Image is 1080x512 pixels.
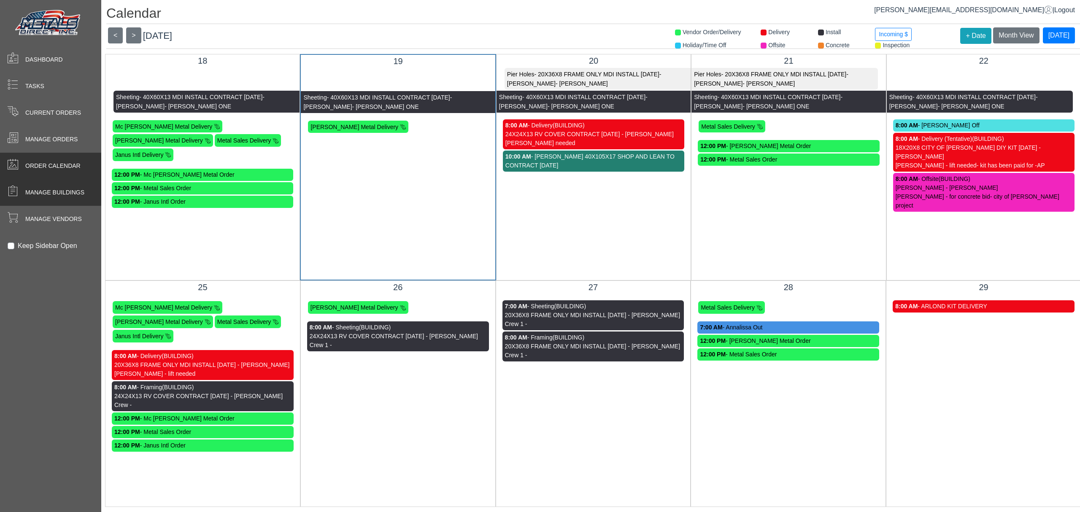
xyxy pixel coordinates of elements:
div: [PERSON_NAME] - [PERSON_NAME] [896,183,1072,192]
img: Metals Direct Inc Logo [13,8,84,39]
span: - 40X60X13 MDI INSTALL CONTRACT [DATE] [718,94,841,100]
strong: 8:00 AM [896,122,918,129]
span: - [PERSON_NAME] [507,71,661,87]
span: Metal Sales Delivery [701,304,755,311]
strong: 7:00 AM [700,324,722,331]
span: - 40X60X13 MDI INSTALL CONTRACT [DATE] [327,94,450,101]
span: Concrete [826,42,850,49]
span: Metal Sales Delivery [701,123,755,129]
div: 27 [502,281,684,294]
div: 20 [503,54,684,67]
span: Current Orders [25,108,81,117]
div: 22 [893,54,1075,67]
div: 29 [893,281,1075,294]
span: - [PERSON_NAME] ONE [352,103,419,110]
strong: 12:00 PM [114,185,140,191]
div: - Sheeting [310,323,486,332]
div: 20X36X8 FRAME ONLY MDI INSTALL [DATE] - [PERSON_NAME] [114,361,291,369]
button: Month View [993,27,1039,43]
span: Metal Sales Delivery [217,137,271,144]
span: - [PERSON_NAME] [889,94,1038,110]
span: Sheeting [303,94,327,101]
span: Manage Buildings [25,188,84,197]
div: 21 [698,54,879,67]
span: Sheeting [116,94,139,100]
span: - [PERSON_NAME] ONE [165,103,231,110]
div: - Delivery [114,352,291,361]
span: Janus Intl Delivery [115,151,163,158]
div: 25 [112,281,294,294]
span: Tasks [25,82,44,91]
div: Crew 1 - [310,341,486,350]
div: - Mc [PERSON_NAME] Metal Order [114,414,291,423]
strong: 8:00 AM [114,353,137,359]
div: - Metal Sales Order [700,155,877,164]
span: - 40X60X13 MDI INSTALL CONTRACT [DATE] [139,94,262,100]
span: (BUILDING) [972,135,1004,142]
strong: 12:00 PM [700,156,726,163]
span: (BUILDING) [359,324,391,331]
div: [PERSON_NAME] - for concrete bid- city of [PERSON_NAME] project [896,192,1072,210]
strong: 8:00 AM [896,175,918,182]
div: - Framing [114,383,291,392]
strong: 12:00 PM [700,143,726,149]
span: Pier Holes [694,71,721,78]
div: - ARLOND KIT DELIVERY [895,302,1072,311]
span: Mc [PERSON_NAME] Metal Delivery [115,123,212,129]
button: < [108,27,123,43]
span: - [PERSON_NAME] ONE [938,103,1004,110]
div: - Sheeting [505,302,682,311]
strong: 12:00 PM [114,171,140,178]
span: - [PERSON_NAME] [694,71,848,87]
span: Install [826,29,841,35]
span: [PERSON_NAME][EMAIL_ADDRESS][DOMAIN_NAME] [874,6,1053,13]
div: 20X36X8 FRAME ONLY MDI INSTALL [DATE] - [PERSON_NAME] [505,342,682,351]
span: - 20X36X8 FRAME ONLY MDI INSTALL [DATE] [534,71,659,78]
div: [PERSON_NAME] needed [505,139,682,148]
span: - [PERSON_NAME] [742,80,795,87]
div: - Annalissa Out [700,323,877,332]
div: - [PERSON_NAME] Metal Order [700,142,877,151]
strong: 8:00 AM [895,303,918,310]
strong: 8:00 AM [114,384,137,391]
div: - Offsite [896,175,1072,183]
span: Manage Vendors [25,215,82,224]
div: - [PERSON_NAME] Metal Order [700,337,877,345]
strong: 12:00 PM [700,351,726,358]
div: - Metal Sales Order [700,350,877,359]
span: (BUILDING) [162,353,193,359]
div: [PERSON_NAME] - lift needed [114,369,291,378]
div: - Metal Sales Order [114,184,291,193]
div: 24X24X13 RV COVER CONTRACT [DATE] - [PERSON_NAME] [310,332,486,341]
span: Inspection [883,42,910,49]
span: - [PERSON_NAME] ONE [742,103,809,110]
strong: 8:00 AM [505,122,528,129]
strong: 7:00 AM [505,303,527,310]
span: Order Calendar [25,162,81,170]
strong: 8:00 AM [896,135,918,142]
span: Holiday/Time Off [683,42,726,49]
span: [DATE] [143,30,172,41]
span: Logout [1054,6,1075,13]
span: (BUILDING) [553,334,584,341]
strong: 10:00 AM [505,153,531,160]
span: - 40X60X13 MDI INSTALL CONTRACT [DATE] [913,94,1036,100]
span: - [PERSON_NAME] [116,94,265,110]
span: - [PERSON_NAME] [694,94,842,110]
div: Crew - [114,401,291,410]
span: Manage Orders [25,135,78,144]
div: - Metal Sales Order [114,428,291,437]
span: - 20X36X8 FRAME ONLY MDI INSTALL [DATE] [721,71,846,78]
strong: 12:00 PM [700,337,726,344]
strong: 12:00 PM [114,415,140,422]
span: Delivery [768,29,790,35]
strong: 12:00 PM [114,428,140,435]
strong: 8:00 AM [310,324,332,331]
span: (BUILDING) [554,303,586,310]
div: 18X20X8 CITY OF [PERSON_NAME] DIY KIT [DATE] - [PERSON_NAME] [896,143,1072,161]
strong: 8:00 AM [505,334,527,341]
div: - Delivery [505,121,682,130]
div: - [PERSON_NAME] 40X105X17 SHOP AND LEAN TO CONTRACT [DATE] [505,152,682,170]
div: - Delivery (Tentative) [896,135,1072,143]
div: 24X24X13 RV COVER CONTRACT [DATE] - [PERSON_NAME] [505,130,682,139]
